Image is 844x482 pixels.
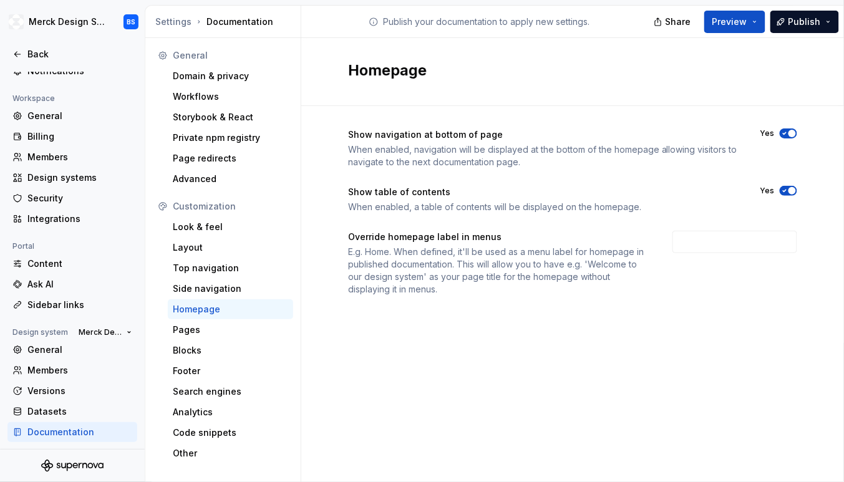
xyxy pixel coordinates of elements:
[7,254,137,274] a: Content
[155,16,192,28] button: Settings
[168,87,293,107] a: Workflows
[173,132,288,144] div: Private npm registry
[348,246,650,296] div: E.g. Home. When defined, it'll be used as a menu label for homepage in published documentation. T...
[168,169,293,189] a: Advanced
[173,152,288,165] div: Page redirects
[173,173,288,185] div: Advanced
[27,344,132,356] div: General
[7,127,137,147] a: Billing
[27,258,132,270] div: Content
[27,130,132,143] div: Billing
[173,324,288,336] div: Pages
[168,402,293,422] a: Analytics
[7,325,73,340] div: Design system
[27,213,132,225] div: Integrations
[27,151,132,163] div: Members
[770,11,839,33] button: Publish
[173,262,288,274] div: Top navigation
[7,91,60,106] div: Workspace
[27,426,132,438] div: Documentation
[348,231,502,243] div: Override homepage label in menus
[168,128,293,148] a: Private npm registry
[27,385,132,397] div: Versions
[7,295,137,315] a: Sidebar links
[27,405,132,418] div: Datasets
[712,16,747,28] span: Preview
[704,11,765,33] button: Preview
[348,186,450,198] div: Show table of contents
[168,443,293,463] a: Other
[384,16,590,28] p: Publish your documentation to apply new settings.
[173,90,288,103] div: Workflows
[27,48,132,60] div: Back
[27,171,132,184] div: Design systems
[348,201,738,213] div: When enabled, a table of contents will be displayed on the homepage.
[79,327,122,337] span: Merck Design System
[788,16,821,28] span: Publish
[648,11,699,33] button: Share
[760,128,775,138] label: Yes
[7,106,137,126] a: General
[168,217,293,237] a: Look & feel
[168,423,293,443] a: Code snippets
[27,278,132,291] div: Ask AI
[7,274,137,294] a: Ask AI
[173,200,288,213] div: Customization
[348,143,738,168] div: When enabled, navigation will be displayed at the bottom of the homepage allowing visitors to nav...
[27,299,132,311] div: Sidebar links
[9,14,24,29] img: 317a9594-9ec3-41ad-b59a-e557b98ff41d.png
[29,16,109,28] div: Merck Design System
[173,111,288,123] div: Storybook & React
[168,340,293,360] a: Blocks
[7,209,137,229] a: Integrations
[168,320,293,340] a: Pages
[7,422,137,442] a: Documentation
[155,16,296,28] div: Documentation
[168,382,293,402] a: Search engines
[7,360,137,380] a: Members
[173,385,288,398] div: Search engines
[168,299,293,319] a: Homepage
[348,60,782,80] h2: Homepage
[27,192,132,205] div: Security
[168,66,293,86] a: Domain & privacy
[173,221,288,233] div: Look & feel
[7,168,137,188] a: Design systems
[7,340,137,360] a: General
[7,381,137,401] a: Versions
[173,241,288,254] div: Layout
[173,344,288,357] div: Blocks
[173,282,288,295] div: Side navigation
[173,70,288,82] div: Domain & privacy
[7,188,137,208] a: Security
[173,427,288,439] div: Code snippets
[7,147,137,167] a: Members
[27,364,132,377] div: Members
[7,402,137,422] a: Datasets
[2,8,142,36] button: Merck Design SystemBS
[666,16,691,28] span: Share
[168,279,293,299] a: Side navigation
[168,361,293,381] a: Footer
[41,460,104,472] svg: Supernova Logo
[127,17,135,27] div: BS
[760,186,775,196] label: Yes
[173,303,288,316] div: Homepage
[173,406,288,418] div: Analytics
[27,110,132,122] div: General
[168,258,293,278] a: Top navigation
[168,107,293,127] a: Storybook & React
[173,447,288,460] div: Other
[173,365,288,377] div: Footer
[173,49,288,62] div: General
[168,238,293,258] a: Layout
[7,239,39,254] div: Portal
[168,148,293,168] a: Page redirects
[7,44,137,64] a: Back
[348,128,503,141] div: Show navigation at bottom of page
